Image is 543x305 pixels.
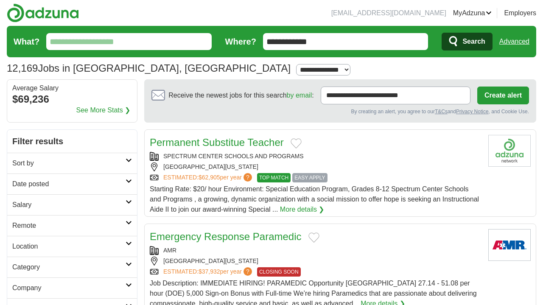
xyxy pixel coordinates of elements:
a: Permanent Substitue Teacher [150,137,284,148]
a: Privacy Notice [456,109,489,115]
span: Search [462,33,485,50]
a: by email [287,92,312,99]
h2: Date posted [12,179,126,189]
a: See More Stats ❯ [76,105,131,115]
span: 12,169 [7,61,38,76]
h2: Category [12,262,126,272]
img: Company logo [488,135,531,167]
a: Location [7,236,137,257]
a: Date posted [7,173,137,194]
a: MyAdzuna [453,8,492,18]
img: AMR logo [488,229,531,261]
h2: Salary [12,200,126,210]
div: [GEOGRAPHIC_DATA][US_STATE] [150,162,481,171]
span: ? [244,267,252,276]
img: Adzuna logo [7,3,79,22]
div: SPECTRUM CENTER SCHOOLS AND PROGRAMS [150,152,481,161]
a: AMR [163,247,176,254]
span: Starting Rate: $20/ hour Environment: Special Education Program, Grades 8-12 Spectrum Center Scho... [150,185,479,213]
span: Receive the newest jobs for this search : [168,90,313,101]
label: Where? [225,35,256,48]
a: Remote [7,215,137,236]
a: Salary [7,194,137,215]
a: ESTIMATED:$62,905per year? [163,173,254,182]
button: Add to favorite jobs [308,232,319,243]
div: Average Salary [12,85,132,92]
h2: Location [12,241,126,252]
span: CLOSING SOON [257,267,301,277]
div: By creating an alert, you agree to our and , and Cookie Use. [151,108,529,115]
div: [GEOGRAPHIC_DATA][US_STATE] [150,257,481,266]
li: [EMAIL_ADDRESS][DOMAIN_NAME] [331,8,446,18]
span: TOP MATCH [257,173,291,182]
a: ESTIMATED:$37,932per year? [163,267,254,277]
span: $37,932 [199,268,220,275]
button: Search [442,33,492,50]
button: Create alert [477,87,529,104]
a: Emergency Response Paramedic [150,231,302,242]
span: EASY APPLY [292,173,327,182]
h2: Company [12,283,126,293]
h2: Filter results [7,130,137,153]
h2: Sort by [12,158,126,168]
span: ? [244,173,252,182]
button: Add to favorite jobs [291,138,302,148]
label: What? [14,35,39,48]
h2: Remote [12,221,126,231]
span: $62,905 [199,174,220,181]
h1: Jobs in [GEOGRAPHIC_DATA], [GEOGRAPHIC_DATA] [7,62,291,74]
a: T&Cs [435,109,448,115]
a: Employers [504,8,536,18]
a: More details ❯ [280,204,325,215]
a: Advanced [499,33,529,50]
div: $69,236 [12,92,132,107]
a: Sort by [7,153,137,173]
a: Category [7,257,137,277]
a: Company [7,277,137,298]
